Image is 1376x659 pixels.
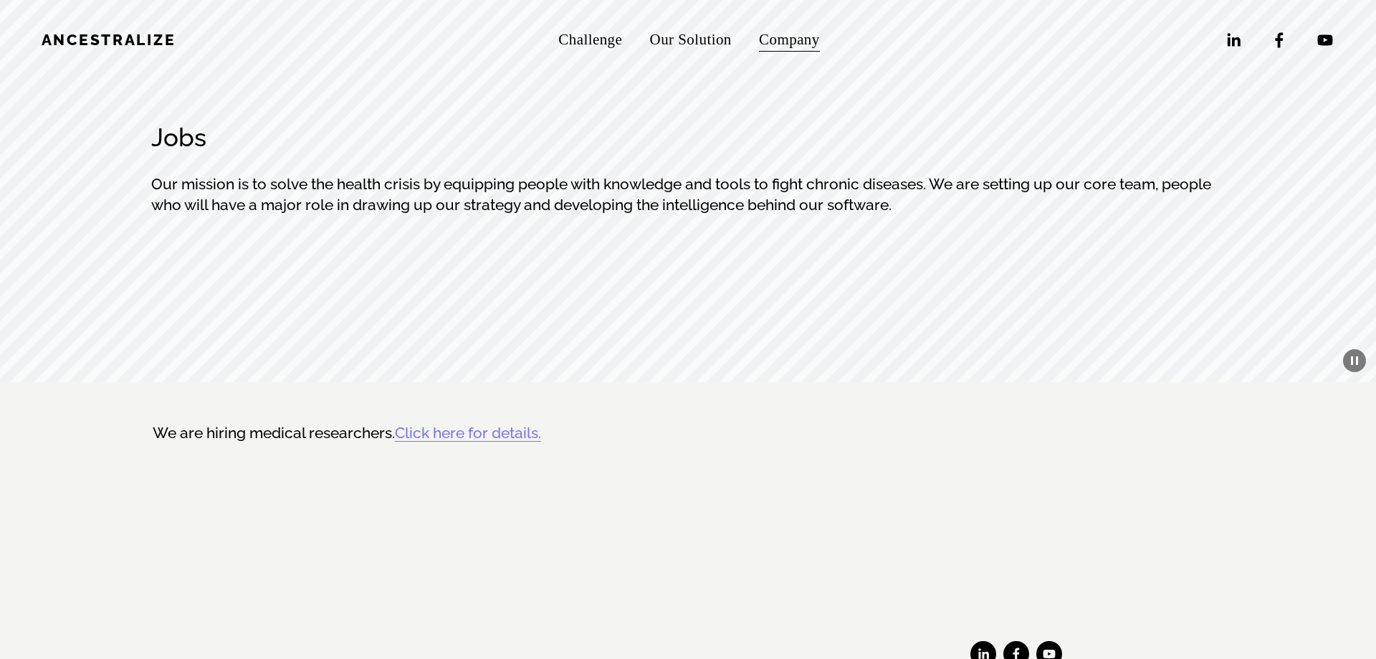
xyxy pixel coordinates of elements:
[759,27,820,54] span: Company
[1343,349,1366,372] button: Pause Background
[42,31,176,49] a: Ancestralize
[759,25,820,55] a: folder dropdown
[395,424,541,442] a: Click here for details.
[151,121,1225,154] h2: Jobs
[151,174,1225,216] h3: Our mission is to solve the health crisis by equipping people with knowledge and tools to fight c...
[1316,31,1334,49] a: YouTube
[153,423,1223,444] h3: We are hiring medical researchers.
[1224,31,1243,49] a: LinkedIn
[650,25,732,55] a: Our Solution
[558,25,622,55] a: Challenge
[1270,31,1289,49] a: Facebook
